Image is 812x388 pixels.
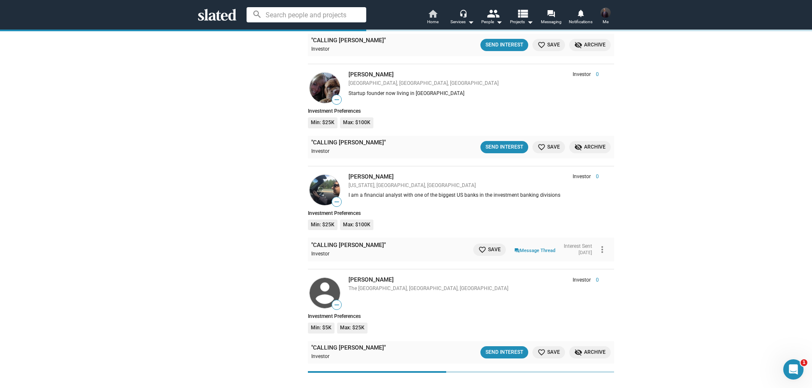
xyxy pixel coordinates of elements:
[311,138,386,147] a: "CALLING [PERSON_NAME]"
[801,359,807,366] span: 1
[514,246,555,254] a: Message Thread
[532,39,565,51] button: Save
[466,17,476,27] mat-icon: arrow_drop_down
[516,7,529,19] mat-icon: view_list
[473,244,506,256] button: Save
[348,276,394,283] a: [PERSON_NAME]
[601,8,611,18] img: James Marcus
[308,71,342,105] a: Cristina margarit
[308,108,614,114] div: Investment Preferences
[311,241,386,249] a: "CALLING [PERSON_NAME]"
[348,173,394,180] a: [PERSON_NAME]
[310,73,340,103] img: Cristina margarit
[574,41,582,49] mat-icon: visibility_off
[428,8,438,19] mat-icon: home
[427,17,439,27] span: Home
[348,285,599,292] div: The [GEOGRAPHIC_DATA], [GEOGRAPHIC_DATA], [GEOGRAPHIC_DATA]
[494,17,504,27] mat-icon: arrow_drop_down
[480,141,528,153] button: Send Interest
[348,192,599,199] div: I am a financial analyst with one of the biggest US banks in the investment banking divisions
[579,250,592,255] time: [DATE]
[574,41,606,49] span: Archive
[332,301,341,309] span: —
[574,143,582,151] mat-icon: visibility_off
[311,344,386,352] a: "CALLING [PERSON_NAME]"
[564,243,592,250] div: Interest Sent
[569,141,611,153] button: Archive
[447,8,477,27] button: Services
[480,39,528,51] button: Send Interest
[603,17,609,27] span: Me
[348,80,599,87] div: [GEOGRAPHIC_DATA], [GEOGRAPHIC_DATA], [GEOGRAPHIC_DATA]
[783,359,804,380] iframe: Intercom live chat
[308,323,335,334] li: Min: $5K
[591,174,599,180] span: 0
[332,96,341,104] span: —
[538,348,546,356] mat-icon: favorite_border
[348,71,394,78] a: [PERSON_NAME]
[541,17,562,27] span: Messaging
[514,247,520,254] mat-icon: question_answer
[538,143,546,151] mat-icon: favorite_border
[576,9,584,17] mat-icon: notifications
[311,46,430,53] div: Investor
[569,346,611,358] button: Archive
[481,17,502,27] div: People
[569,17,593,27] span: Notifications
[538,41,546,49] mat-icon: favorite_border
[450,17,474,27] div: Services
[311,353,430,360] div: Investor
[591,71,599,78] span: 0
[348,90,599,97] div: Startup founder now living in [GEOGRAPHIC_DATA]
[574,348,606,357] span: Archive
[507,8,536,27] button: Projects
[525,17,535,27] mat-icon: arrow_drop_down
[486,143,523,152] div: Send Interest
[308,210,614,216] div: Investment Preferences
[337,323,368,334] li: Max: $25K
[311,148,430,155] div: Investor
[532,346,565,358] button: Save
[486,348,523,357] div: Send Interest
[308,313,614,319] div: Investment Preferences
[566,8,595,27] a: Notifications
[478,245,501,254] span: Save
[595,6,616,28] button: James MarcusMe
[340,220,373,231] li: Max: $100K
[477,8,507,27] button: People
[538,348,560,357] span: Save
[573,174,591,180] span: Investor
[247,7,366,22] input: Search people and projects
[340,117,373,128] li: Max: $100K
[573,71,591,78] span: Investor
[310,175,340,205] img: Ranjan Sharma
[308,173,342,207] a: Ranjan Sharma
[574,143,606,152] span: Archive
[573,277,591,284] span: Investor
[311,36,386,44] a: "CALLING [PERSON_NAME]"
[311,251,466,258] div: Investor
[591,277,599,284] span: 0
[308,117,337,128] li: Min: $25K
[538,143,560,152] span: Save
[308,220,337,231] li: Min: $25K
[597,244,607,255] mat-icon: more_vert
[569,39,611,51] button: Archive
[538,41,560,49] span: Save
[487,7,499,19] mat-icon: people
[574,348,582,356] mat-icon: visibility_off
[478,246,486,254] mat-icon: favorite_border
[418,8,447,27] a: Home
[532,141,565,153] button: Save
[332,198,341,206] span: —
[547,9,555,17] mat-icon: forum
[348,182,599,189] div: [US_STATE], [GEOGRAPHIC_DATA], [GEOGRAPHIC_DATA]
[459,9,467,17] mat-icon: headset_mic
[510,17,533,27] span: Projects
[536,8,566,27] a: Messaging
[486,41,523,49] div: Send Interest
[480,346,528,358] button: Send Interest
